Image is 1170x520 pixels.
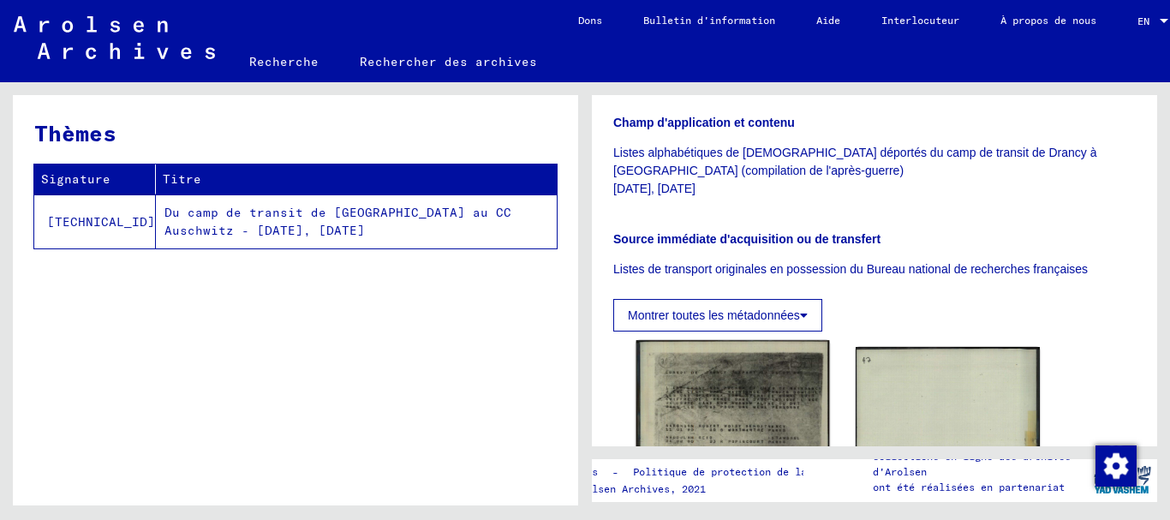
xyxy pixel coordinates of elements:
p: Collections en ligne des archives d'Arolsen [873,449,1087,480]
img: Modifier le consentement [1095,445,1137,487]
p: Listes alphabétiques de [DEMOGRAPHIC_DATA] déportés du camp de transit de Drancy à [GEOGRAPHIC_DA... [613,144,1136,198]
p: ont été réalisées en partenariat avec [873,480,1087,511]
th: Signature [34,164,156,194]
td: Du camp de transit de [GEOGRAPHIC_DATA] au CC Auschwitz - [DATE], [DATE] [156,194,557,248]
img: Arolsen_neg.svg [14,16,215,59]
a: Recherche [229,41,339,82]
div: - [502,463,893,481]
th: Titre [156,164,557,194]
b: Source immédiate d'acquisition ou de transfert [613,232,880,246]
a: Politique de protection de la vie privée [619,463,893,481]
img: yv_logo.png [1090,458,1155,501]
b: Champ d'application et contenu [613,116,795,129]
span: EN [1137,15,1156,27]
p: Copyright - Arolsen Archives, 2021 [502,481,893,497]
button: Montrer toutes les métadonnées [613,299,822,332]
td: [TECHNICAL_ID] [34,194,156,248]
a: Rechercher des archives [339,41,558,82]
p: Listes de transport originales en possession du Bureau national de recherches françaises [613,260,1136,278]
h3: Thèmes [34,117,556,150]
